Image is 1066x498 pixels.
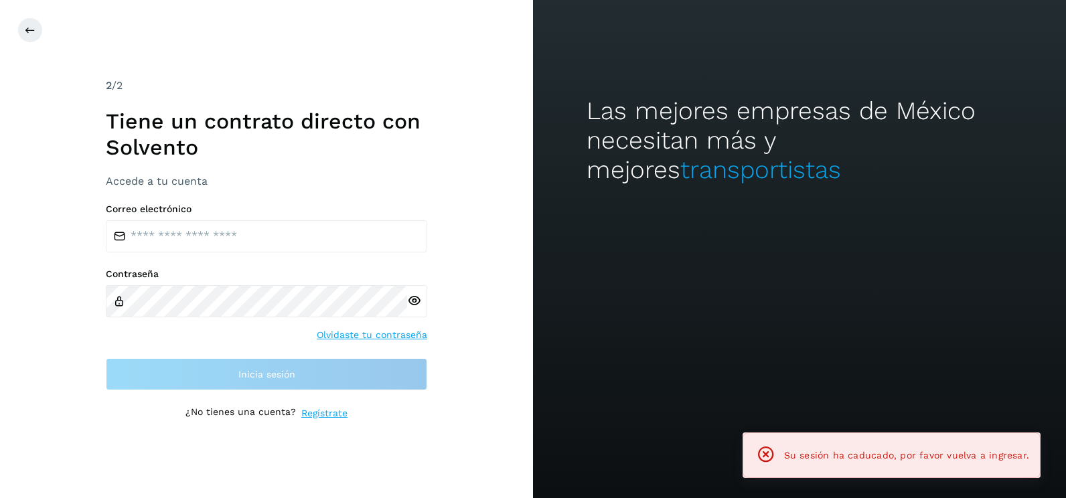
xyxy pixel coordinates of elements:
[106,78,427,94] div: /2
[106,268,427,280] label: Contraseña
[301,406,348,420] a: Regístrate
[106,358,427,390] button: Inicia sesión
[106,175,427,187] h3: Accede a tu cuenta
[106,108,427,160] h1: Tiene un contrato directo con Solvento
[680,155,841,184] span: transportistas
[106,203,427,215] label: Correo electrónico
[238,369,295,379] span: Inicia sesión
[784,450,1029,461] span: Su sesión ha caducado, por favor vuelva a ingresar.
[317,328,427,342] a: Olvidaste tu contraseña
[587,96,1013,185] h2: Las mejores empresas de México necesitan más y mejores
[106,79,112,92] span: 2
[185,406,296,420] p: ¿No tienes una cuenta?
